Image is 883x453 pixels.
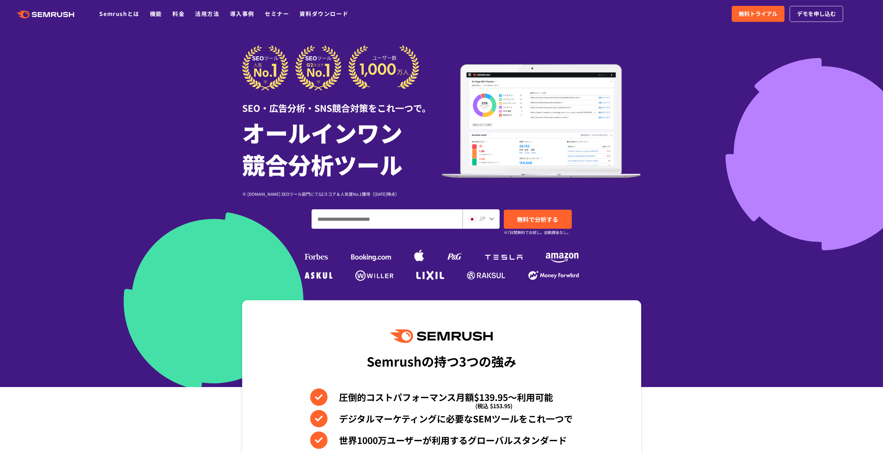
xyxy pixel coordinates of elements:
[242,116,442,180] h1: オールインワン 競合分析ツール
[797,9,836,18] span: デモを申し込む
[390,329,492,343] img: Semrush
[517,215,558,224] span: 無料で分析する
[739,9,778,18] span: 無料トライアル
[312,210,462,228] input: ドメイン、キーワードまたはURLを入力してください
[265,9,289,18] a: セミナー
[99,9,139,18] a: Semrushとは
[310,388,573,406] li: 圧倒的コストパフォーマンス月額$139.95〜利用可能
[504,229,571,236] small: ※7日間無料でお試し。自動課金なし。
[790,6,843,22] a: デモを申し込む
[299,9,348,18] a: 資料ダウンロード
[150,9,162,18] a: 機能
[195,9,219,18] a: 活用方法
[242,91,442,115] div: SEO・広告分析・SNS競合対策をこれ一つで。
[310,410,573,427] li: デジタルマーケティングに必要なSEMツールをこれ一つで
[475,397,512,414] span: (税込 $153.95)
[172,9,185,18] a: 料金
[242,191,442,197] div: ※ [DOMAIN_NAME] SEOツール部門にてG2スコア＆人気度No.1獲得（[DATE]時点）
[230,9,254,18] a: 導入事例
[367,348,516,374] div: Semrushの持つ3つの強み
[504,210,572,229] a: 無料で分析する
[479,214,485,223] span: JP
[310,431,573,449] li: 世界1000万ユーザーが利用するグローバルスタンダード
[732,6,784,22] a: 無料トライアル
